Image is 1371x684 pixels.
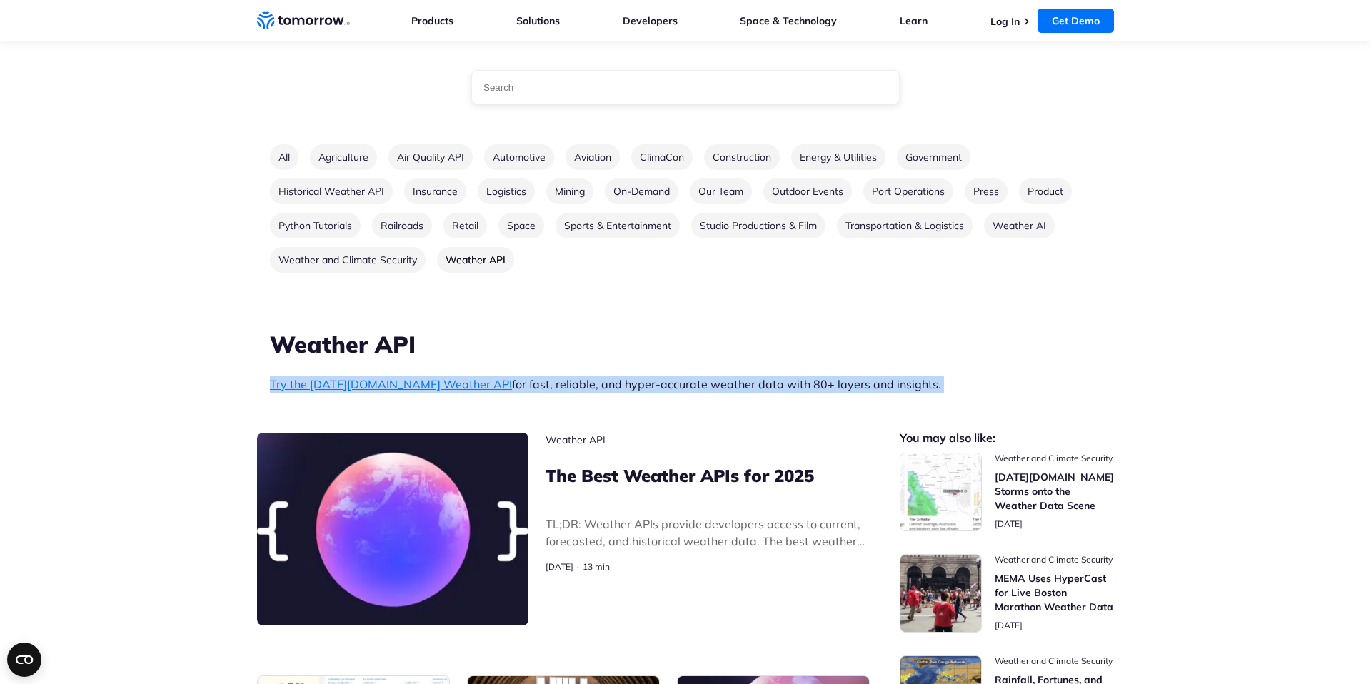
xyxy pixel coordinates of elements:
[270,213,361,238] a: Go to category Python Tutorials
[270,328,1101,360] h1: Weather API
[546,464,870,487] h3: The Best Weather APIs for 2025
[411,14,453,27] a: Products
[837,213,973,238] a: Go to category Transportation & Logistics
[690,178,752,204] a: Go to category Our Team
[965,178,1008,204] a: Go to category Press
[900,554,1114,633] a: Read MEMA Uses HyperCast for Live Boston Marathon Weather Data
[556,213,680,238] a: Go to category Sports & Entertainment
[691,213,825,238] a: Go to category Studio Productions & Film
[995,655,1114,667] span: post catecory
[310,144,377,170] a: Go to category Agriculture
[372,213,432,238] a: Go to category Railroads
[740,14,837,27] a: Space & Technology
[577,561,579,573] span: ·
[631,144,693,170] a: Go to category ClimaCon
[1019,178,1072,204] a: Go to category Product
[471,70,900,104] input: Type a search term
[478,178,535,204] a: Go to category Logistics
[583,561,610,573] span: Estimated reading time
[995,554,1114,565] span: post catecory
[623,14,678,27] a: Developers
[404,178,466,204] a: Go to category Insurance
[900,433,1114,443] h2: You may also like:
[605,178,678,204] a: Go to category On-Demand
[863,178,953,204] a: Go to category Port Operations
[546,178,593,204] a: Go to category Mining
[763,178,852,204] a: Go to category Outdoor Events
[546,561,573,573] span: publish date
[546,515,870,550] p: post excerpt
[995,453,1114,464] span: post catecory
[270,144,1101,273] ul: Blog categories list
[1038,9,1114,33] a: Get Demo
[990,15,1020,28] a: Log In
[984,213,1055,238] a: Go to category Weather AI
[270,376,1101,393] p: for fast, reliable, and hyper-accurate weather data with 80+ layers and insights.
[900,453,1114,531] a: Read Tomorrow.io Storms onto the Weather Data Scene
[270,144,298,170] a: Go to all categories
[897,144,970,170] a: Go to category Government
[900,14,928,27] a: Learn
[270,377,512,391] a: Try the [DATE][DOMAIN_NAME] Weather API
[498,213,544,238] a: Go to category Space
[7,643,41,677] button: Open CMP widget
[516,14,560,27] a: Solutions
[546,433,870,447] span: post catecory
[995,571,1114,614] h3: MEMA Uses HyperCast for Live Boston Marathon Weather Data
[484,144,554,170] a: Go to category Automotive
[388,144,473,170] a: Go to category Air Quality API
[257,10,350,31] a: Home link
[257,433,870,625] a: Read The Best Weather APIs for 2025
[704,144,780,170] a: Go to category Construction
[995,518,1023,529] span: publish date
[995,620,1023,630] span: publish date
[270,247,426,273] a: Go to category Weather and Climate Security
[270,178,393,204] a: Go to category Historical Weather API
[995,470,1114,513] h3: [DATE][DOMAIN_NAME] Storms onto the Weather Data Scene
[437,247,514,273] a: Go to category Weather API
[791,144,885,170] a: Go to category Energy & Utilities
[443,213,487,238] a: Go to category Retail
[566,144,620,170] a: Go to category Aviation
